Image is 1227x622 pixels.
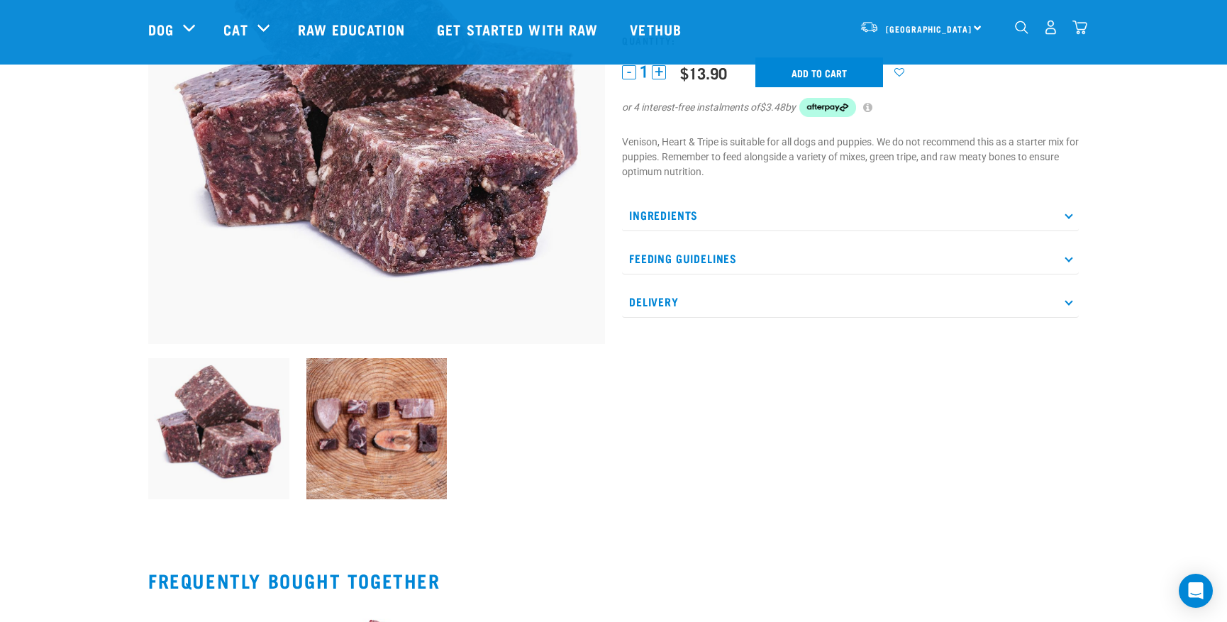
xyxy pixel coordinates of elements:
[622,286,1079,318] p: Delivery
[616,1,699,57] a: Vethub
[1179,574,1213,608] div: Open Intercom Messenger
[860,21,879,33] img: van-moving.png
[760,100,785,115] span: $3.48
[148,570,1079,592] h2: Frequently bought together
[423,1,616,57] a: Get started with Raw
[680,64,727,82] div: $13.90
[622,65,636,79] button: -
[622,199,1079,231] p: Ingredients
[799,98,856,118] img: Afterpay
[1015,21,1028,34] img: home-icon-1@2x.png
[148,358,289,499] img: 1171 Venison Heart Tripe Mix 01
[284,1,423,57] a: Raw Education
[1043,20,1058,35] img: user.png
[755,57,883,87] input: Add to cart
[652,65,666,79] button: +
[886,26,972,31] span: [GEOGRAPHIC_DATA]
[306,358,448,499] img: Assortment of Raw Essentials Ingredients Including, Fillets Of Goat, Venison, Wallaby, Salmon, An...
[223,18,248,40] a: Cat
[640,65,648,79] span: 1
[622,98,1079,118] div: or 4 interest-free instalments of by
[1072,20,1087,35] img: home-icon@2x.png
[622,243,1079,274] p: Feeding Guidelines
[148,18,174,40] a: Dog
[622,135,1079,179] p: Venison, Heart & Tripe is suitable for all dogs and puppies. We do not recommend this as a starte...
